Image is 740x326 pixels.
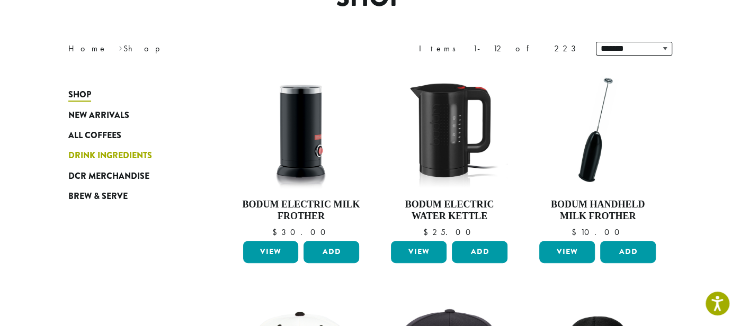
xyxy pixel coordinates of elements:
a: Shop [68,85,195,105]
bdi: 25.00 [423,227,476,238]
a: Bodum Electric Milk Frother $30.00 [240,69,362,237]
img: DP3955.01.png [388,69,510,191]
span: Brew & Serve [68,190,128,203]
a: Brew & Serve [68,186,195,206]
button: Add [304,241,359,263]
span: $ [571,227,580,238]
span: Drink Ingredients [68,149,152,162]
a: View [391,241,447,263]
a: View [539,241,595,263]
span: Shop [68,88,91,102]
span: DCR Merchandise [68,170,149,183]
span: $ [272,227,281,238]
a: DCR Merchandise [68,166,195,186]
h4: Bodum Handheld Milk Frother [537,199,658,222]
a: View [243,241,299,263]
h4: Bodum Electric Milk Frother [240,199,362,222]
bdi: 30.00 [272,227,330,238]
span: › [119,39,122,55]
span: All Coffees [68,129,121,142]
bdi: 10.00 [571,227,624,238]
a: All Coffees [68,125,195,146]
span: $ [423,227,432,238]
img: DP3927.01-002.png [537,69,658,191]
a: Home [68,43,108,54]
div: Items 1-12 of 223 [419,42,580,55]
button: Add [452,241,507,263]
span: New Arrivals [68,109,129,122]
img: DP3954.01-002.png [240,69,362,191]
a: Drink Ingredients [68,146,195,166]
button: Add [600,241,656,263]
h4: Bodum Electric Water Kettle [388,199,510,222]
nav: Breadcrumb [68,42,354,55]
a: Bodum Electric Water Kettle $25.00 [388,69,510,237]
a: New Arrivals [68,105,195,125]
a: Bodum Handheld Milk Frother $10.00 [537,69,658,237]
